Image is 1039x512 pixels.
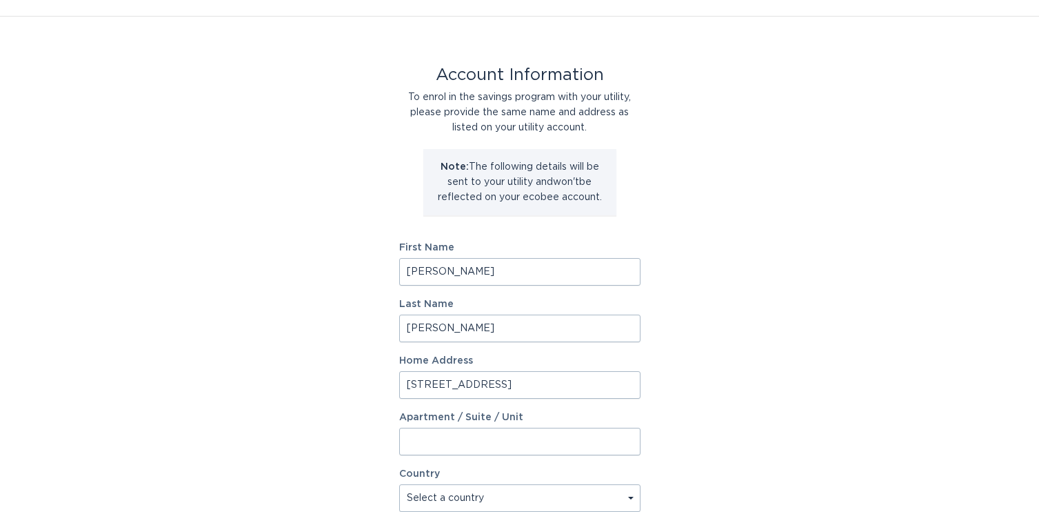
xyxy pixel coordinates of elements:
label: First Name [399,243,640,253]
p: The following details will be sent to your utility and won't be reflected on your ecobee account. [434,159,606,205]
label: Last Name [399,299,640,309]
div: Account Information [399,68,640,83]
label: Country [399,469,440,479]
label: Home Address [399,356,640,366]
div: To enrol in the savings program with your utility, please provide the same name and address as li... [399,90,640,135]
strong: Note: [441,162,469,172]
label: Apartment / Suite / Unit [399,413,640,422]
